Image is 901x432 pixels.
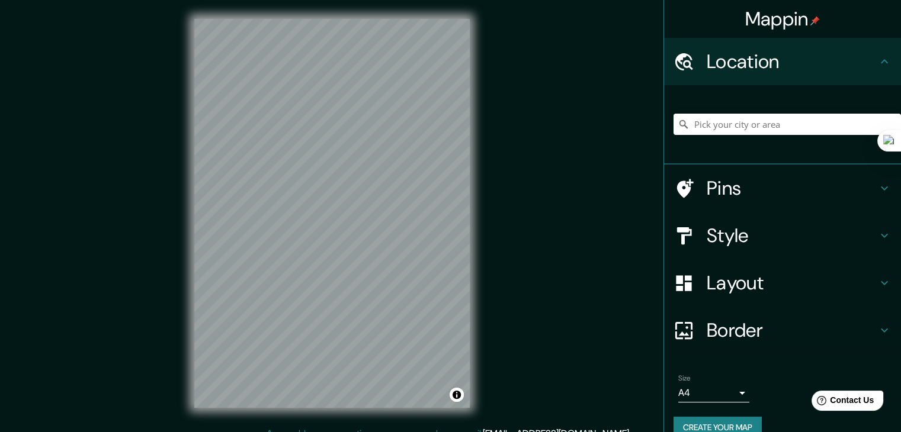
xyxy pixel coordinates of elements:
[450,388,464,402] button: Toggle attribution
[707,224,877,247] h4: Style
[796,386,888,419] iframe: Help widget launcher
[664,259,901,307] div: Layout
[664,307,901,354] div: Border
[707,271,877,295] h4: Layout
[664,38,901,85] div: Location
[664,165,901,212] div: Pins
[678,373,691,383] label: Size
[678,383,749,402] div: A4
[707,50,877,73] h4: Location
[745,7,820,31] h4: Mappin
[707,176,877,200] h4: Pins
[674,114,901,135] input: Pick your city or area
[664,212,901,259] div: Style
[194,19,470,408] canvas: Map
[810,16,820,25] img: pin-icon.png
[707,318,877,342] h4: Border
